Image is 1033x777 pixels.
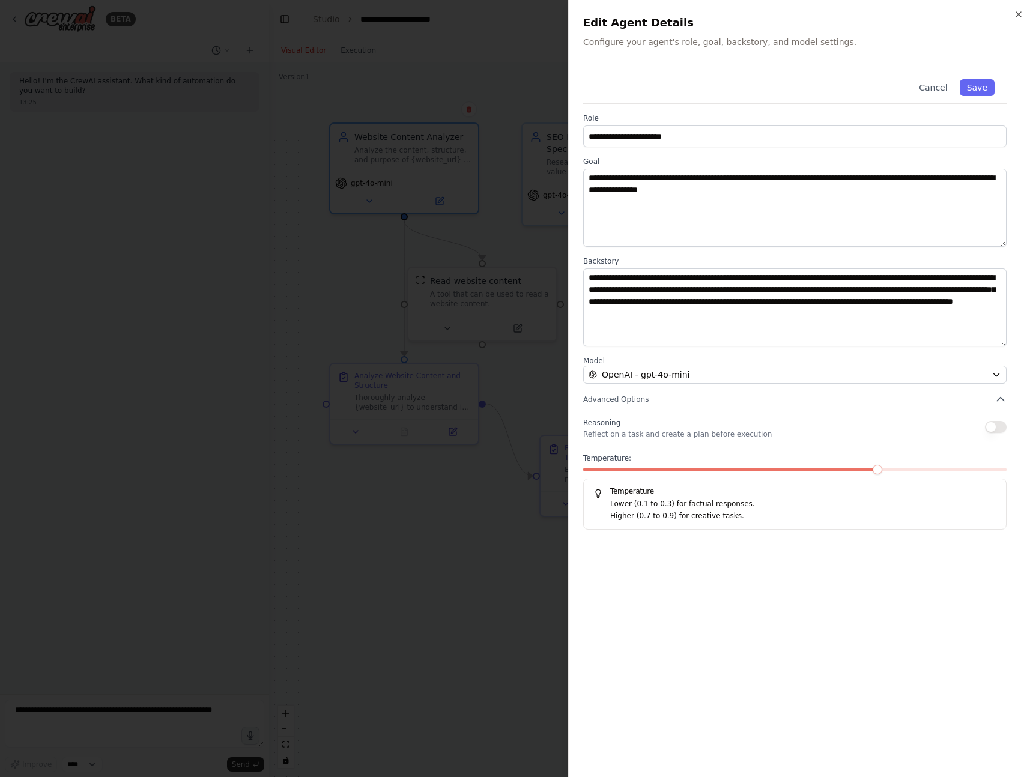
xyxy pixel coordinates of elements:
[602,369,689,381] span: OpenAI - gpt-4o-mini
[583,453,631,463] span: Temperature:
[583,113,1007,123] label: Role
[583,14,1019,31] h2: Edit Agent Details
[610,498,996,510] p: Lower (0.1 to 0.3) for factual responses.
[583,366,1007,384] button: OpenAI - gpt-4o-mini
[583,356,1007,366] label: Model
[583,36,1019,48] p: Configure your agent's role, goal, backstory, and model settings.
[583,419,620,427] span: Reasoning
[610,510,996,522] p: Higher (0.7 to 0.9) for creative tasks.
[912,79,954,96] button: Cancel
[583,256,1007,266] label: Backstory
[960,79,995,96] button: Save
[583,429,772,439] p: Reflect on a task and create a plan before execution
[583,157,1007,166] label: Goal
[593,486,996,496] h5: Temperature
[583,395,649,404] span: Advanced Options
[583,393,1007,405] button: Advanced Options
